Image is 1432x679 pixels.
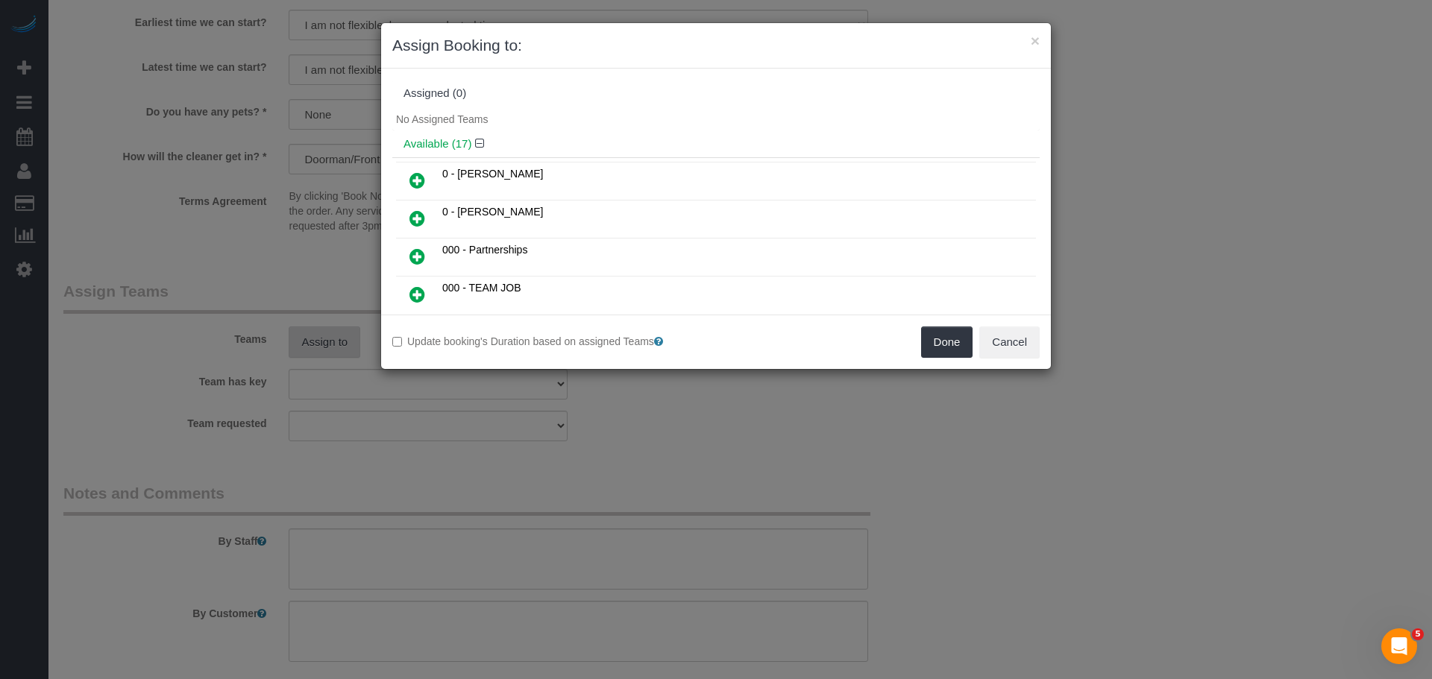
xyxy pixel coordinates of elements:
h4: Available (17) [403,138,1029,151]
h3: Assign Booking to: [392,34,1040,57]
button: Cancel [979,326,1040,358]
iframe: Intercom live chat [1381,628,1417,664]
label: Update booking's Duration based on assigned Teams [392,334,705,349]
span: 000 - TEAM JOB [442,282,521,294]
span: 0 - [PERSON_NAME] [442,168,543,180]
button: × [1031,33,1040,48]
button: Done [921,326,973,358]
span: 000 - Partnerships [442,244,527,256]
span: 0 - [PERSON_NAME] [442,206,543,218]
div: Assigned (0) [403,87,1029,100]
input: Update booking's Duration based on assigned Teams [392,337,402,347]
span: No Assigned Teams [396,113,488,125]
span: 5 [1412,628,1424,640]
